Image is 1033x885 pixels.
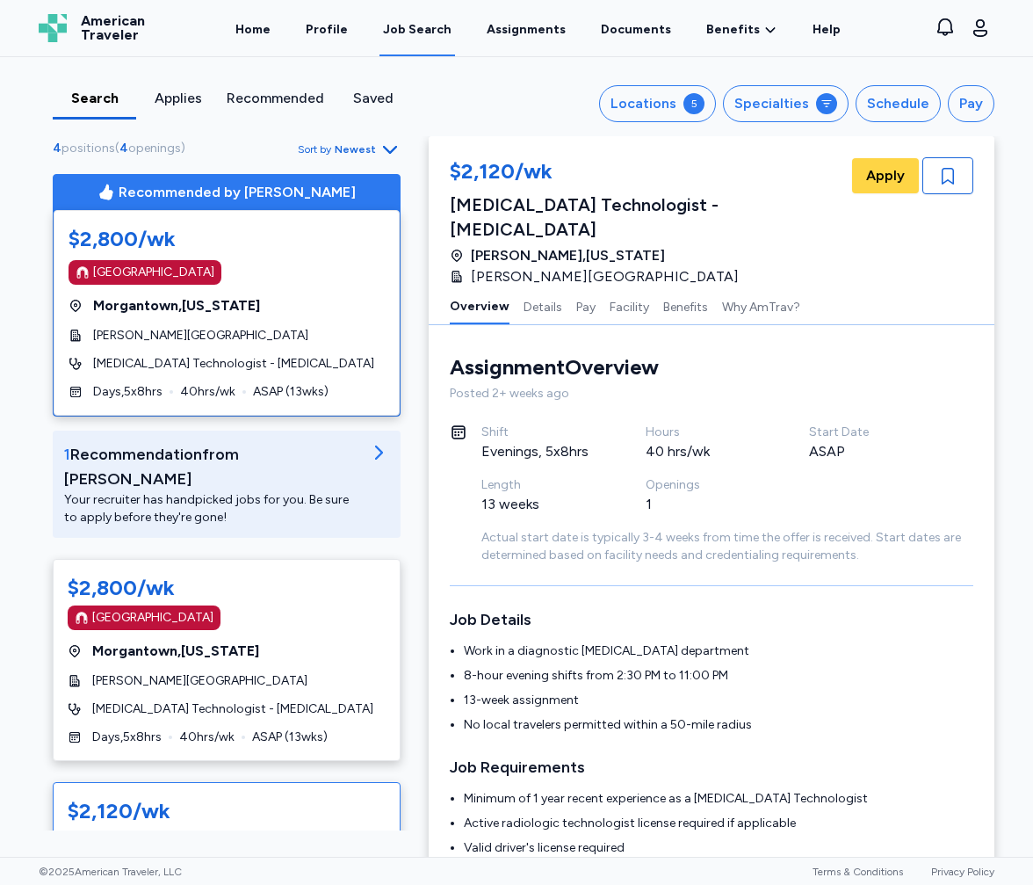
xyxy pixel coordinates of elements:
div: Hours [646,424,768,441]
button: Benefits [663,287,708,324]
a: Benefits [706,21,777,39]
div: Your recruiter has handpicked jobs for you. Be sure to apply before they're gone! [64,491,361,526]
div: Pay [959,93,983,114]
div: Shift [481,424,603,441]
span: 1 [64,445,70,464]
a: Job Search [379,2,455,56]
button: Specialties [723,85,849,122]
div: Evenings, 5x8hrs [481,441,603,462]
img: Logo [39,14,67,42]
div: Job Search [383,21,451,39]
span: 40 hrs/wk [180,383,235,401]
span: Newest [335,142,376,156]
span: [PERSON_NAME][GEOGRAPHIC_DATA] [471,266,739,287]
li: 13-week assignment [464,692,973,709]
div: 40 hrs/wk [646,441,768,462]
span: © 2025 American Traveler, LLC [39,865,182,879]
span: 40 hrs/wk [179,729,235,746]
h3: Job Requirements [450,755,973,780]
div: 13 weeks [481,494,603,515]
li: Minimum of 1 year recent experience as a [MEDICAL_DATA] Technologist [464,790,973,808]
span: [MEDICAL_DATA] Technologist - [MEDICAL_DATA] [93,355,374,373]
span: 4 [53,141,61,156]
li: Active radiologic technologist license required if applicable [464,815,973,832]
li: Work in a diagnostic [MEDICAL_DATA] department [464,642,973,660]
span: Recommended by [PERSON_NAME] [119,182,356,203]
span: Sort by [298,142,331,156]
span: Apply [866,165,905,186]
div: Saved [338,88,408,109]
div: [GEOGRAPHIC_DATA] [93,264,214,281]
button: Pay [576,287,596,324]
div: Recommendation from [PERSON_NAME] [64,442,361,491]
span: Benefits [706,21,760,39]
div: 5 [683,93,704,114]
div: Search [60,88,129,109]
a: Terms & Conditions [813,866,903,878]
div: $2,120/wk [450,157,849,189]
span: [MEDICAL_DATA] Technologist - [MEDICAL_DATA] [92,700,373,718]
span: [PERSON_NAME][GEOGRAPHIC_DATA] [92,672,307,690]
div: Locations [610,93,676,114]
div: Length [481,476,603,494]
a: Privacy Policy [931,866,994,878]
button: Sort byNewest [298,139,401,160]
div: ASAP [809,441,931,462]
div: Start Date [809,424,931,441]
span: American Traveler [81,14,145,42]
h3: Job Details [450,607,973,632]
div: 1 [646,494,768,515]
span: Morgantown , [US_STATE] [93,295,260,316]
span: positions [61,141,115,156]
button: Schedule [856,85,941,122]
button: Why AmTrav? [722,287,800,324]
div: $2,120/wk [68,797,170,825]
div: Posted 2+ weeks ago [450,385,973,403]
li: Valid driver's license required [464,839,973,857]
div: $2,800/wk [68,574,175,602]
div: Openings [646,476,768,494]
li: 8-hour evening shifts from 2:30 PM to 11:00 PM [464,667,973,685]
button: Pay [948,85,994,122]
span: ASAP ( 13 wks) [252,729,328,746]
span: [PERSON_NAME] , [US_STATE] [471,245,665,266]
div: Actual start date is typically 3-4 weeks from time the offer is received. Start dates are determi... [481,529,973,564]
button: Apply [852,158,919,193]
span: [PERSON_NAME][GEOGRAPHIC_DATA] [93,327,308,345]
span: Days , 5 x 8 hrs [92,729,162,746]
div: [MEDICAL_DATA] Technologist - [MEDICAL_DATA] [450,192,849,242]
span: Morgantown , [US_STATE] [92,641,259,662]
li: No local travelers permitted within a 50-mile radius [464,716,973,734]
button: Details [524,287,562,324]
button: Facility [610,287,649,324]
span: 4 [119,141,128,156]
div: Assignment Overview [450,353,659,381]
div: Specialties [734,93,809,114]
span: Days , 5 x 8 hrs [93,383,163,401]
div: Recommended [227,88,324,109]
button: Overview [450,287,509,324]
div: Schedule [867,93,929,114]
div: ( ) [53,141,192,158]
div: [GEOGRAPHIC_DATA] [92,609,213,627]
span: ASAP ( 13 wks) [253,383,329,401]
button: Locations5 [599,85,716,122]
div: Applies [143,88,213,109]
div: $2,800/wk [69,225,385,253]
span: openings [128,141,181,156]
